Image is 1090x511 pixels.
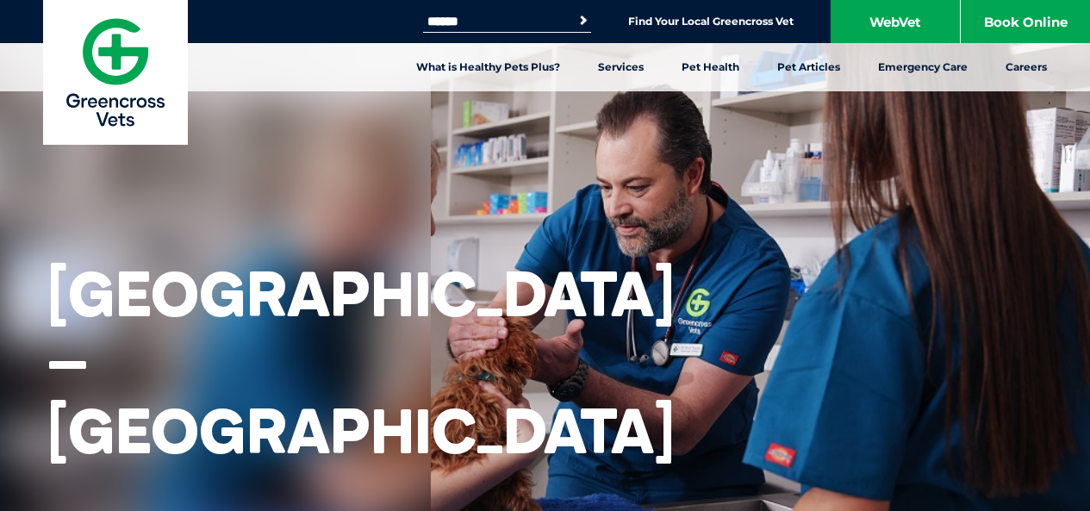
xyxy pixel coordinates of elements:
[663,43,758,91] a: Pet Health
[628,15,794,28] a: Find Your Local Greencross Vet
[47,259,675,464] h1: [GEOGRAPHIC_DATA] – [GEOGRAPHIC_DATA]
[575,12,592,29] button: Search
[579,43,663,91] a: Services
[859,43,987,91] a: Emergency Care
[758,43,859,91] a: Pet Articles
[397,43,579,91] a: What is Healthy Pets Plus?
[987,43,1066,91] a: Careers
